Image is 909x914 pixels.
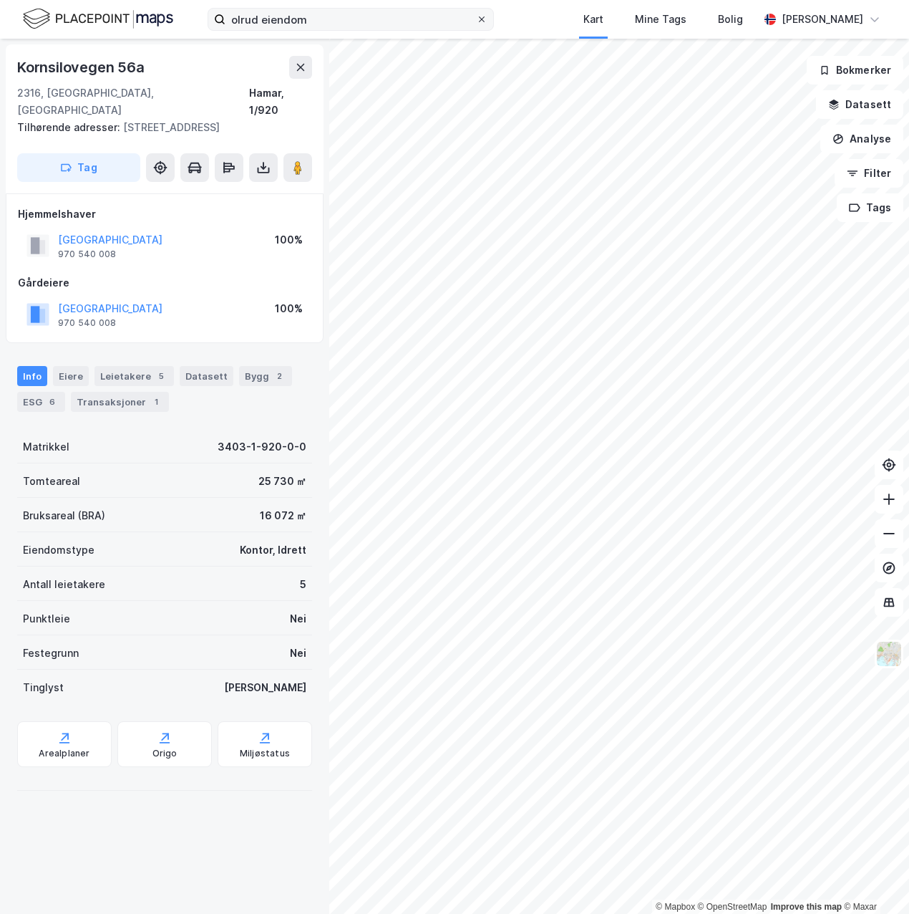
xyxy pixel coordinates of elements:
[23,6,173,32] img: logo.f888ab2527a4732fd821a326f86c7f29.svg
[17,121,123,133] span: Tilhørende adresser:
[23,645,79,662] div: Festegrunn
[583,11,603,28] div: Kart
[149,395,163,409] div: 1
[224,679,306,696] div: [PERSON_NAME]
[23,542,94,559] div: Eiendomstype
[272,369,286,383] div: 2
[635,11,686,28] div: Mine Tags
[23,507,105,524] div: Bruksareal (BRA)
[816,90,903,119] button: Datasett
[17,392,65,412] div: ESG
[275,300,303,317] div: 100%
[656,902,695,912] a: Mapbox
[718,11,743,28] div: Bolig
[837,193,903,222] button: Tags
[290,645,306,662] div: Nei
[17,85,249,119] div: 2316, [GEOGRAPHIC_DATA], [GEOGRAPHIC_DATA]
[771,902,842,912] a: Improve this map
[17,56,147,79] div: Kornsilovegen 56a
[225,9,476,30] input: Søk på adresse, matrikkel, gårdeiere, leietakere eller personer
[23,679,64,696] div: Tinglyst
[240,748,290,759] div: Miljøstatus
[17,153,140,182] button: Tag
[58,317,116,329] div: 970 540 008
[239,366,292,386] div: Bygg
[260,507,306,524] div: 16 072 ㎡
[290,610,306,627] div: Nei
[152,748,178,759] div: Origo
[17,119,301,136] div: [STREET_ADDRESS]
[23,473,80,490] div: Tomteareal
[218,438,306,456] div: 3403-1-920-0-0
[258,473,306,490] div: 25 730 ㎡
[53,366,89,386] div: Eiere
[249,85,312,119] div: Hamar, 1/920
[180,366,233,386] div: Datasett
[94,366,174,386] div: Leietakere
[835,159,903,188] button: Filter
[58,249,116,260] div: 970 540 008
[240,542,306,559] div: Kontor, Idrett
[875,640,903,668] img: Z
[17,366,47,386] div: Info
[275,231,303,249] div: 100%
[154,369,168,383] div: 5
[782,11,863,28] div: [PERSON_NAME]
[820,125,903,153] button: Analyse
[807,56,903,85] button: Bokmerker
[18,206,311,223] div: Hjemmelshaver
[300,576,306,593] div: 5
[23,576,105,593] div: Antall leietakere
[39,748,89,759] div: Arealplaner
[698,902,767,912] a: OpenStreetMap
[23,610,70,627] div: Punktleie
[18,274,311,292] div: Gårdeiere
[45,395,59,409] div: 6
[71,392,169,412] div: Transaksjoner
[23,438,69,456] div: Matrikkel
[837,845,909,914] iframe: Chat Widget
